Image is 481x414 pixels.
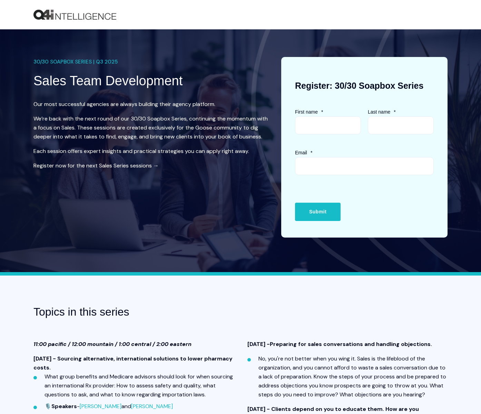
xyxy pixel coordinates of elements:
span: Last name [368,109,390,115]
span: 30/30 SOAPBOX SERIES | Q3 2025 [33,57,118,67]
li: No, you're not better when you wing it. Sales is the lifeblood of the organization, and you canno... [258,354,448,399]
li: What group benefits and Medicare advisors should look for when sourcing an international Rx provi... [45,372,234,399]
strong: Speakers [51,403,77,410]
strong: [DATE] - Sourcing alternative, international solutions to lower pharmacy costs. [33,355,233,371]
span: Preparing for sales conversations and handling objections. [270,340,432,348]
strong: 11:00 pacific / 12:00 mountain / 1:00 central / 2:00 eastern [33,340,192,348]
img: Q4intelligence, LLC logo [33,10,116,20]
h3: Topics in this series [33,303,265,321]
p: Register now for the next Sales Series sessions → [33,161,271,170]
input: Submit [295,203,341,221]
p: Each session offers expert insights and practical strategies you can apply right away. [33,147,271,156]
span: Email [295,150,307,155]
a: [PERSON_NAME] [80,403,121,410]
span: First name [295,109,318,115]
a: Back to Home [33,10,116,20]
h1: Sales Team Development [33,72,265,89]
p: We’re back with the next round of our 30/30 Soapbox Series, continuing the momentum with a focus ... [33,114,271,141]
a: [PERSON_NAME] [131,403,173,410]
h3: Register: 30/30 Soapbox Series [295,71,434,100]
strong: [DATE] - [247,340,270,348]
p: Our most successful agencies are always building their agency platform. [33,100,271,109]
li: 🎙️ - and [45,402,234,411]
